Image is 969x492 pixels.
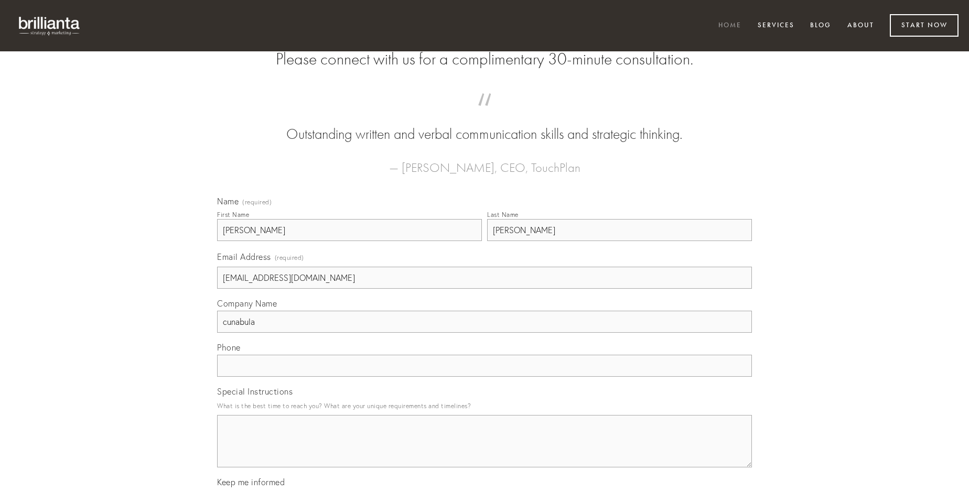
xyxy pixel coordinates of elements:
[751,17,801,35] a: Services
[487,211,519,218] div: Last Name
[217,342,241,353] span: Phone
[217,298,277,309] span: Company Name
[217,399,752,413] p: What is the best time to reach you? What are your unique requirements and timelines?
[217,386,293,397] span: Special Instructions
[890,14,959,37] a: Start Now
[234,104,735,145] blockquote: Outstanding written and verbal communication skills and strategic thinking.
[217,211,249,218] div: First Name
[217,252,271,262] span: Email Address
[803,17,838,35] a: Blog
[275,250,304,265] span: (required)
[841,17,881,35] a: About
[217,477,285,487] span: Keep me informed
[712,17,748,35] a: Home
[234,145,735,178] figcaption: — [PERSON_NAME], CEO, TouchPlan
[217,196,239,206] span: Name
[234,104,735,124] span: “
[217,49,752,69] h2: Please connect with us for a complimentary 30-minute consultation.
[10,10,89,41] img: brillianta - research, strategy, marketing
[242,199,272,205] span: (required)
